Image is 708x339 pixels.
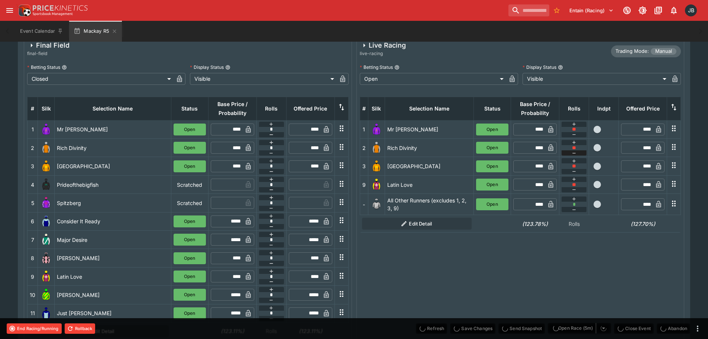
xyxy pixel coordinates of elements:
input: search [508,4,549,16]
button: Display Status [558,65,563,70]
p: Betting Status [27,64,60,70]
button: Event Calendar [16,21,68,42]
img: runner 3 [371,160,382,172]
button: Connected to PK [620,4,634,17]
div: Open [360,73,506,85]
button: Rollback [65,323,95,334]
img: runner 6 [40,215,52,227]
button: Open [174,142,206,154]
td: [PERSON_NAME] [55,286,171,304]
button: Open [476,160,508,172]
img: runner 9 [371,179,382,191]
td: Latin Love [385,175,474,194]
th: Rolls [256,97,286,120]
button: Select Tenant [565,4,618,16]
img: runner 2 [40,142,52,154]
img: runner 1 [371,124,382,135]
p: Scratched [174,199,206,207]
td: Just [PERSON_NAME] [55,304,171,322]
td: 4 [28,175,38,194]
td: Prideofthebigfish [55,175,171,194]
span: Mark an event as closed and abandoned. [657,324,690,332]
img: runner 3 [40,160,52,172]
button: Betting Status [62,65,67,70]
td: Major Desire [55,231,171,249]
th: Selection Name [385,97,474,120]
td: 3 [28,157,38,175]
h6: (123.78%) [513,220,557,228]
p: Betting Status [360,64,393,70]
td: Rich Divinity [385,139,474,157]
button: Open [174,124,206,135]
th: Status [171,97,208,120]
button: Betting Status [394,65,400,70]
th: Status [474,97,511,120]
td: Spitzberg [55,194,171,212]
button: Open [476,124,508,135]
button: Open [174,215,206,227]
button: Open [476,142,508,154]
img: runner 5 [40,197,52,209]
img: PriceKinetics Logo [16,3,31,18]
img: runner 4 [40,179,52,191]
button: Open [174,252,206,264]
th: # [360,97,368,120]
td: 1 [28,120,38,138]
td: [GEOGRAPHIC_DATA] [55,157,171,175]
p: Display Status [190,64,224,70]
img: runner 9 [40,271,52,282]
h6: (127.70%) [621,220,665,228]
td: All Other Runners (excludes 1, 2, 3, 9) [385,194,474,215]
td: 11 [28,304,38,322]
div: Josh Brown [685,4,697,16]
button: Open [174,234,206,246]
button: Open [174,160,206,172]
td: 9 [360,175,368,194]
td: [GEOGRAPHIC_DATA] [385,157,474,175]
img: PriceKinetics [33,5,88,11]
td: Mr [PERSON_NAME] [385,120,474,138]
th: Base Price / Probability [511,97,559,120]
th: Base Price / Probability [208,97,256,120]
img: runner 10 [40,289,52,301]
span: live-racing [360,50,406,57]
button: Open [174,271,206,282]
td: Latin Love [55,267,171,285]
td: Rich Divinity [55,139,171,157]
td: - [360,194,368,215]
button: End Racing/Running [7,323,62,334]
button: Display Status [225,65,230,70]
img: Sportsbook Management [33,12,73,16]
td: 7 [28,231,38,249]
button: Mackay R5 [69,21,122,42]
td: Mr [PERSON_NAME] [55,120,171,138]
td: 8 [28,249,38,267]
th: Offered Price [619,97,667,120]
button: Edit Detail [362,218,472,230]
td: 9 [28,267,38,285]
img: runner 7 [40,234,52,246]
span: final-field [27,50,69,57]
button: Open [476,198,508,210]
button: No Bookmarks [551,4,563,16]
button: Open [476,179,508,191]
td: 6 [28,212,38,230]
div: Live Racing [360,41,406,50]
div: Visible [190,73,336,85]
td: Consider It Ready [55,212,171,230]
th: Offered Price [286,97,334,120]
span: Manual [651,48,676,55]
div: Visible [523,73,669,85]
td: [PERSON_NAME] [55,249,171,267]
button: Open [174,289,206,301]
td: 2 [360,139,368,157]
th: Silk [368,97,385,120]
img: runner 8 [40,252,52,264]
td: 1 [360,120,368,138]
button: open drawer [3,4,16,17]
th: # [28,97,38,120]
div: Closed [27,73,174,85]
img: runner 11 [40,307,52,319]
td: 10 [28,286,38,304]
th: Independent [589,97,619,120]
